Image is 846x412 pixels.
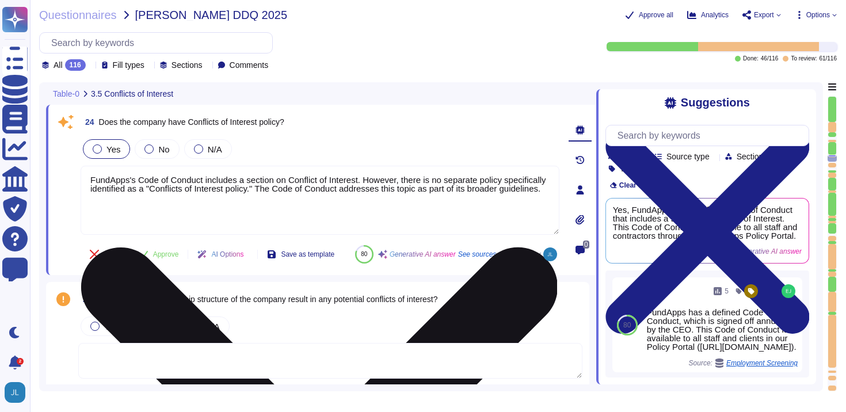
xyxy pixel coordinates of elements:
[81,166,559,235] textarea: FundApps's Code of Conduct includes a section on Conflict of Interest. However, there is no separ...
[782,284,795,298] img: user
[106,144,120,154] span: Yes
[543,247,557,261] img: user
[623,322,631,329] span: 80
[743,56,759,62] span: Done:
[701,12,729,18] span: Analytics
[17,358,24,365] div: 2
[230,61,269,69] span: Comments
[639,12,673,18] span: Approve all
[54,61,63,69] span: All
[5,382,25,403] img: user
[754,12,774,18] span: Export
[78,295,92,303] span: 25
[53,90,79,98] span: Table-0
[687,10,729,20] button: Analytics
[113,61,144,69] span: Fill types
[45,33,272,53] input: Search by keywords
[361,251,367,257] span: 80
[819,56,837,62] span: 61 / 116
[806,12,830,18] span: Options
[791,56,817,62] span: To review:
[81,118,94,126] span: 24
[135,9,288,21] span: [PERSON_NAME] DDQ 2025
[2,380,33,405] button: user
[583,241,589,249] span: 0
[39,9,117,21] span: Questionnaires
[625,10,673,20] button: Approve all
[91,90,173,98] span: 3.5 Conflicts of Interest
[99,117,284,127] span: Does the company have Conflicts of Interest policy?
[172,61,203,69] span: Sections
[208,144,222,154] span: N/A
[612,125,809,146] input: Search by keywords
[158,144,169,154] span: No
[65,59,86,71] div: 116
[761,56,779,62] span: 46 / 116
